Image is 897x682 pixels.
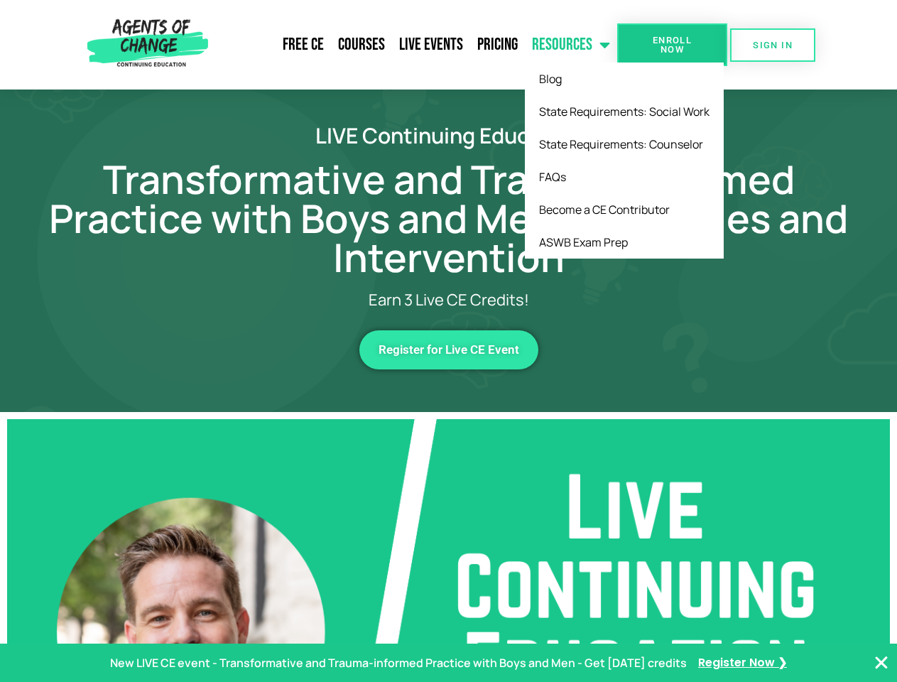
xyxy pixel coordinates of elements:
a: Become a CE Contributor [525,193,724,226]
a: Free CE [276,27,331,63]
button: Close Banner [873,654,890,671]
nav: Menu [214,27,617,63]
span: Register for Live CE Event [379,344,519,356]
h1: Transformative and Trauma-informed Practice with Boys and Men: Strategies and Intervention [44,160,854,277]
h2: LIVE Continuing Education [44,125,854,146]
a: State Requirements: Social Work [525,95,724,128]
a: State Requirements: Counselor [525,128,724,161]
a: Live Events [392,27,470,63]
a: SIGN IN [730,28,815,62]
a: Register Now ❯ [698,653,787,673]
a: Pricing [470,27,525,63]
a: ASWB Exam Prep [525,226,724,259]
ul: Resources [525,63,724,259]
p: New LIVE CE event - Transformative and Trauma-informed Practice with Boys and Men - Get [DATE] cr... [110,653,687,673]
p: Earn 3 Live CE Credits! [101,291,797,309]
a: Courses [331,27,392,63]
span: SIGN IN [753,40,793,50]
a: Resources [525,27,617,63]
a: Enroll Now [617,23,727,66]
a: FAQs [525,161,724,193]
a: Blog [525,63,724,95]
span: Enroll Now [640,36,705,54]
a: Register for Live CE Event [359,330,538,369]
